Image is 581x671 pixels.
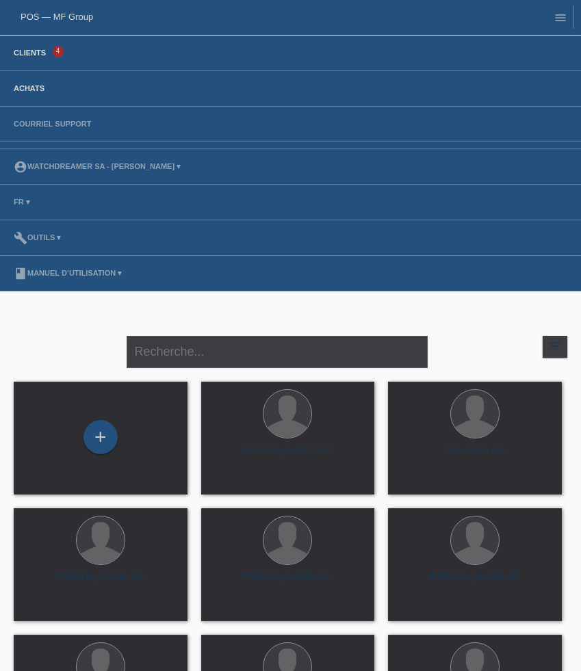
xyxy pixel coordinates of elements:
[53,46,64,57] span: 4
[7,49,53,57] a: Clients
[7,162,188,170] a: account_circleWatchdreamer SA - [PERSON_NAME] ▾
[25,571,177,593] div: [PERSON_NAME] (27)
[7,84,51,92] a: Achats
[84,425,117,449] div: Enregistrer le client
[212,571,364,593] div: [PERSON_NAME] (30)
[399,571,551,593] div: [PERSON_NAME] (30)
[399,445,551,466] div: Lirim Ademi (34)
[14,160,27,174] i: account_circle
[212,445,364,466] div: [PERSON_NAME] (26)
[7,269,129,277] a: bookManuel d’utilisation ▾
[7,120,98,128] a: Courriel Support
[547,339,563,354] i: filter_list
[7,233,68,241] a: buildOutils ▾
[554,11,567,25] i: menu
[547,13,574,21] a: menu
[14,231,27,245] i: build
[7,198,37,206] a: FR ▾
[127,336,428,368] input: Recherche...
[21,12,93,22] a: POS — MF Group
[14,267,27,280] i: book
